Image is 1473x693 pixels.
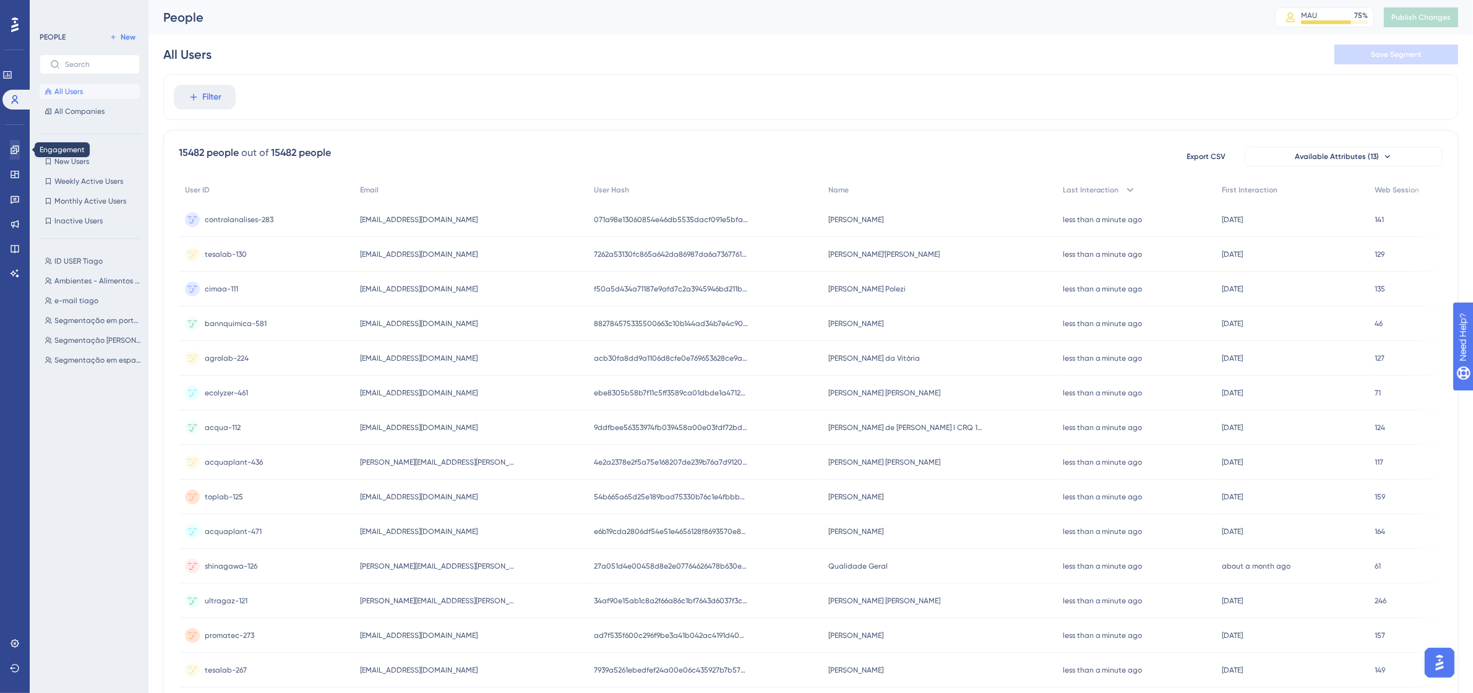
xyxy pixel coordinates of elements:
time: [DATE] [1222,250,1243,259]
span: 882784575335500663c10b144ad34b7e4c9063b24d06ea7781fd13fd42f8d933 [594,319,749,329]
span: promatec-273 [205,631,254,640]
button: Available Attributes (13) [1245,147,1443,166]
span: All Users [54,87,83,97]
span: Save Segment [1371,49,1422,59]
time: [DATE] [1222,596,1243,605]
time: less than a minute ago [1063,596,1143,605]
time: less than a minute ago [1063,527,1143,536]
span: ultragaz-121 [205,596,247,606]
button: Publish Changes [1384,7,1458,27]
span: Segmentação [PERSON_NAME] [54,335,142,345]
span: [PERSON_NAME] [828,665,883,675]
div: PEOPLE [40,32,66,42]
time: less than a minute ago [1063,458,1143,467]
span: bannquimica-581 [205,319,267,329]
span: 127 [1375,353,1385,363]
button: Filter [174,85,236,110]
span: 7939a5261ebedfef24a00e06c435927b7b57be2b635f53457462c3c87235005d [594,665,749,675]
span: 071a98e13060854e46db5535dacf091e5bfadb20a87820c395eb624ac75c3fe5 [594,215,749,225]
span: f50a5d434a71187e9afd7c2a3945946bd211ba83edbfd732775ae35ec5ae837b [594,284,749,294]
span: [PERSON_NAME] de [PERSON_NAME] l CRQ 11400878 XI [828,423,983,433]
span: [EMAIL_ADDRESS][DOMAIN_NAME] [360,527,478,536]
button: Segmentação em português [40,313,147,328]
span: ID USER Tiago [54,256,103,266]
span: 54b665a65d25e189bad75330b76c1e4fbbbd03065ac0392aadb996cabee1e3c4 [594,492,749,502]
time: [DATE] [1222,319,1243,328]
span: [EMAIL_ADDRESS][DOMAIN_NAME] [360,665,478,675]
span: e6b19cda2806df54e51e4656128f8693570e8e3e10372e6fd122bca2e53f228c [594,527,749,536]
span: 135 [1375,284,1385,294]
span: Inactive Users [54,216,103,226]
div: 15482 people [271,145,331,160]
time: [DATE] [1222,631,1243,640]
span: cimaa-111 [205,284,238,294]
span: 124 [1375,423,1385,433]
time: less than a minute ago [1063,354,1143,363]
span: [PERSON_NAME] [828,215,883,225]
time: [DATE] [1222,354,1243,363]
span: toplab-125 [205,492,243,502]
span: [EMAIL_ADDRESS][DOMAIN_NAME] [360,215,478,225]
span: tesalab-130 [205,249,247,259]
span: [EMAIL_ADDRESS][DOMAIN_NAME] [360,388,478,398]
span: 159 [1375,492,1385,502]
div: People [163,9,1244,26]
span: New [121,32,135,42]
div: 15482 people [179,145,239,160]
span: 149 [1375,665,1385,675]
time: [DATE] [1222,285,1243,293]
input: Search [65,60,129,69]
span: Publish Changes [1391,12,1451,22]
span: [EMAIL_ADDRESS][DOMAIN_NAME] [360,319,478,329]
time: less than a minute ago [1063,215,1143,224]
span: [PERSON_NAME][EMAIL_ADDRESS][PERSON_NAME][DOMAIN_NAME] [360,457,515,467]
button: Ambientes - Alimentos e Bebidas [40,273,147,288]
time: [DATE] [1222,389,1243,397]
span: 27a051d4e00458d8e2e07764626478b630e811d62db923e1a877c62f80461d88 [594,561,749,571]
span: [PERSON_NAME] [828,527,883,536]
iframe: UserGuiding AI Assistant Launcher [1421,644,1458,681]
span: ecolyzer-461 [205,388,248,398]
button: New [105,30,140,45]
span: acquaplant-436 [205,457,263,467]
div: All Users [163,46,212,63]
button: All Users [40,84,140,99]
span: [PERSON_NAME] [PERSON_NAME] [828,596,940,606]
span: agrolab-224 [205,353,249,363]
span: [EMAIL_ADDRESS][DOMAIN_NAME] [360,631,478,640]
span: Qualidade Geral [828,561,888,571]
span: 157 [1375,631,1385,640]
button: All Companies [40,104,140,119]
button: New Users [40,154,140,169]
time: less than a minute ago [1063,285,1143,293]
span: e-mail tiago [54,296,98,306]
span: User Hash [594,185,629,195]
button: Inactive Users [40,213,140,228]
span: Segmentação em espanhol [54,355,142,365]
span: 46 [1375,319,1383,329]
span: Last Interaction [1063,185,1119,195]
span: Need Help? [29,3,77,18]
span: 246 [1375,596,1386,606]
span: Weekly Active Users [54,176,123,186]
time: less than a minute ago [1063,319,1143,328]
span: Web Session [1375,185,1419,195]
span: Segmentação em português [54,316,142,325]
span: [PERSON_NAME] [828,492,883,502]
time: [DATE] [1222,527,1243,536]
span: 141 [1375,215,1384,225]
span: [PERSON_NAME][EMAIL_ADDRESS][PERSON_NAME][DOMAIN_NAME] [360,596,515,606]
time: less than a minute ago [1063,423,1143,432]
span: acquaplant-471 [205,527,262,536]
time: [DATE] [1222,458,1243,467]
span: [PERSON_NAME] [PERSON_NAME] [828,457,940,467]
span: tesalab-267 [205,665,247,675]
span: Ambientes - Alimentos e Bebidas [54,276,142,286]
span: controlanalises-283 [205,215,273,225]
span: 129 [1375,249,1385,259]
span: Available Attributes (13) [1295,152,1379,161]
span: 4e2a2378e2f5a75e168207de239b76a7d9120a3fb146c702e9e1c6f01f89a722 [594,457,749,467]
button: ID USER Tiago [40,254,147,269]
span: [EMAIL_ADDRESS][DOMAIN_NAME] [360,284,478,294]
span: 117 [1375,457,1383,467]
